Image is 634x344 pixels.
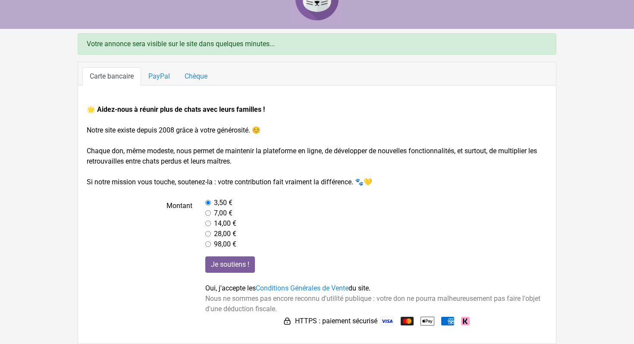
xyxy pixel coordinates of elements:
img: HTTPS : paiement sécurisé [283,317,292,325]
a: Carte bancaire [82,67,141,85]
img: Klarna [461,317,470,325]
strong: 🌟 Aidez-nous à réunir plus de chats avec leurs familles ! [87,105,265,114]
a: PayPal [141,67,177,85]
label: Montant [80,198,199,249]
label: 3,50 € [214,198,232,208]
img: Visa [381,317,394,325]
label: 98,00 € [214,239,236,249]
img: Apple Pay [421,314,434,328]
input: Je soutiens ! [205,256,255,273]
div: Votre annonce sera visible sur le site dans quelques minutes... [78,33,556,55]
span: Nous ne sommes pas encore reconnu d'utilité publique : votre don ne pourra malheureusement pas fa... [205,294,540,313]
span: Oui, j'accepte les du site. [205,284,370,292]
a: Conditions Générales de Vente [256,284,348,292]
img: Mastercard [401,317,414,325]
form: Notre site existe depuis 2008 grâce à votre générosité. ☺️ Chaque don, même modeste, nous permet ... [87,104,547,328]
label: 7,00 € [214,208,232,218]
img: American Express [441,317,454,325]
a: Chèque [177,67,215,85]
span: HTTPS : paiement sécurisé [295,316,377,326]
label: 28,00 € [214,229,236,239]
label: 14,00 € [214,218,236,229]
